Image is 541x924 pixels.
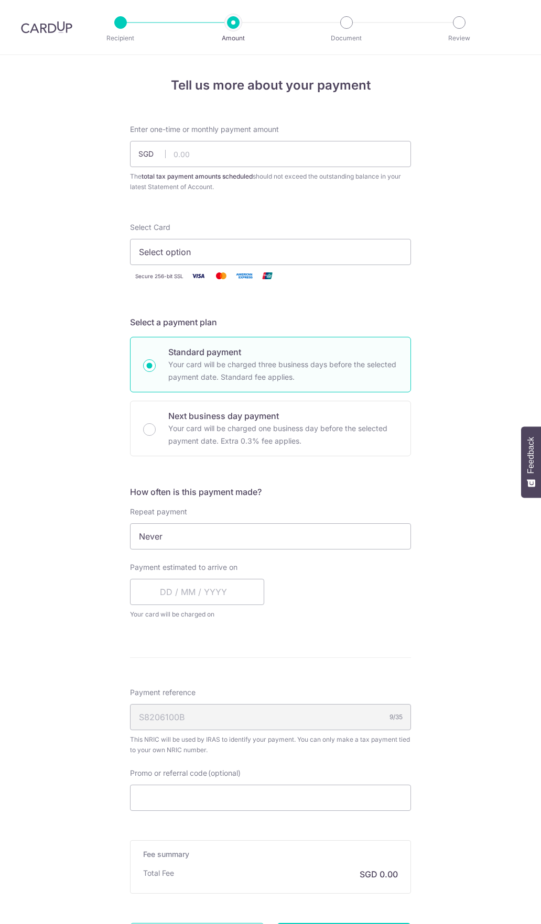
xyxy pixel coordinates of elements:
[130,768,207,778] span: Promo or referral code
[140,272,189,280] span: Secure 256-bit SSL
[308,33,385,43] p: Document
[389,712,403,722] div: 9/35
[130,141,411,167] input: 0.00
[130,562,237,573] span: Payment estimated to arrive on
[130,171,411,192] div: The should not exceed the outstanding balance in your latest Statement of Account.
[139,246,383,258] span: Select option
[193,269,214,282] img: Visa
[130,239,411,265] button: Select option
[130,609,264,620] span: Your card will be charged on
[130,507,187,517] label: Repeat payment
[130,76,411,95] h4: Tell us more about your payment
[82,33,159,43] p: Recipient
[521,426,541,498] button: Feedback - Show survey
[131,524,410,549] span: Never
[21,21,72,34] img: CardUp
[168,346,398,358] p: Standard payment
[142,172,253,180] b: total tax payment amounts scheduled
[194,33,272,43] p: Amount
[360,868,398,881] p: SGD 0.00
[130,687,196,698] span: Payment reference
[168,422,398,447] p: Your card will be charged one business day before the selected payment date. Extra 0.3% fee applies.
[130,316,411,328] h5: Select a payment plan
[138,149,166,159] span: SGD
[130,579,264,605] input: DD / MM / YYYY
[216,269,237,282] img: Mastercard
[168,410,398,422] p: Next business day payment
[143,849,398,860] h5: Fee summary
[130,124,279,135] span: Enter one-time or monthly payment amount
[420,33,498,43] p: Review
[208,768,241,778] span: (optional)
[168,358,398,383] p: Your card will be charged three business days before the selected payment date. Standard fee appl...
[143,868,174,878] p: Total Fee
[130,734,411,755] div: This NRIC will be used by IRAS to identify your payment. You can only make a tax payment tied to ...
[130,223,170,232] span: translation missing: en.payables.payment_networks.credit_card.summary.labels.select_card
[130,486,411,498] h5: How often is this payment made?
[239,269,260,282] img: American Express
[526,437,536,474] span: Feedback
[262,269,283,282] img: Union Pay
[130,523,411,549] span: Never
